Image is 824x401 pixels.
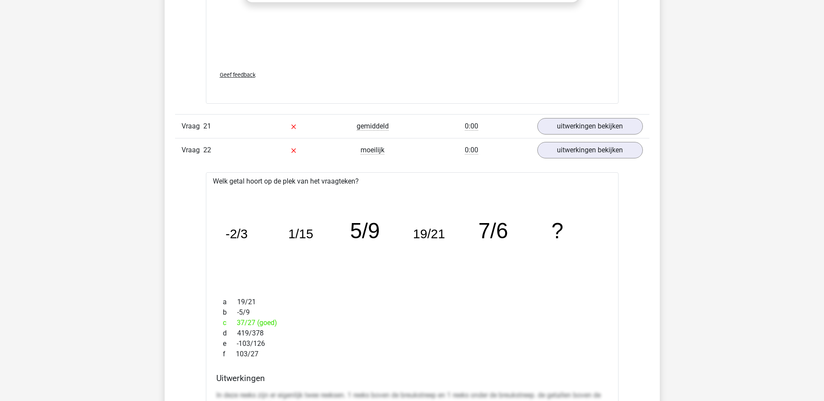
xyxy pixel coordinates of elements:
tspan: 1/15 [288,227,313,241]
div: -103/126 [216,339,608,349]
span: c [223,318,237,328]
a: uitwerkingen bekijken [537,142,643,158]
div: 37/27 (goed) [216,318,608,328]
tspan: ? [551,219,563,243]
span: Geef feedback [220,72,255,78]
span: f [223,349,236,359]
a: uitwerkingen bekijken [537,118,643,135]
tspan: -2/3 [225,227,248,241]
span: gemiddeld [357,122,389,131]
span: d [223,328,237,339]
span: 0:00 [465,122,478,131]
span: 22 [203,146,211,154]
span: 0:00 [465,146,478,154]
tspan: 5/9 [350,219,379,243]
h4: Uitwerkingen [216,373,608,383]
div: 419/378 [216,328,608,339]
tspan: 7/6 [478,219,508,243]
div: 103/27 [216,349,608,359]
span: e [223,339,237,349]
span: Vraag [182,145,203,155]
span: 21 [203,122,211,130]
tspan: 19/21 [413,227,445,241]
span: b [223,307,237,318]
span: moeilijk [361,146,384,154]
span: a [223,297,237,307]
div: 19/21 [216,297,608,307]
div: -5/9 [216,307,608,318]
span: Vraag [182,121,203,131]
